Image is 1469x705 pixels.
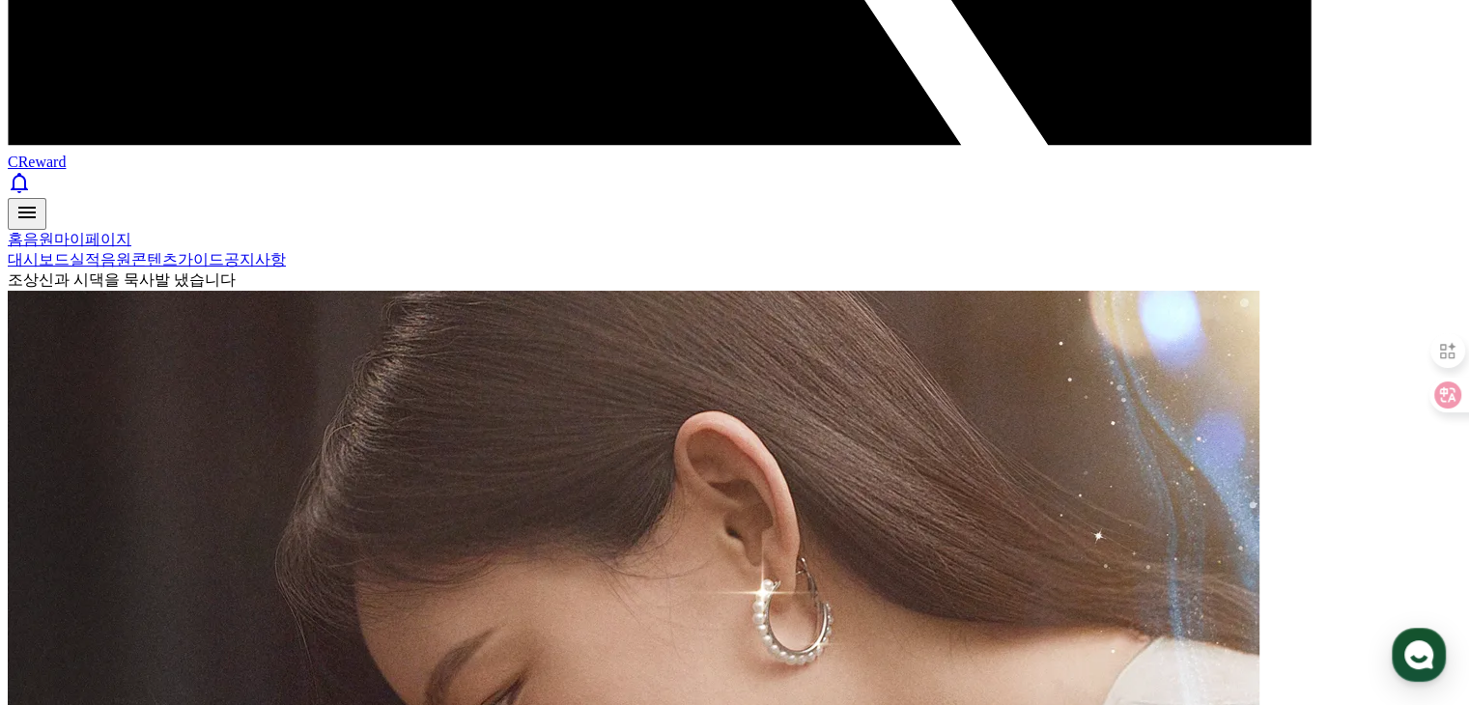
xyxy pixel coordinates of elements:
a: 마이페이지 [54,231,131,247]
span: CReward [8,154,66,170]
a: 가이드 [178,251,224,268]
div: 조상신과 시댁을 묵사발 냈습니다 [8,270,1461,291]
a: 홈 [6,545,127,593]
span: 대화 [177,575,200,590]
a: 공지사항 [224,251,286,268]
span: 홈 [61,574,72,589]
a: 음원 [23,231,54,247]
a: CReward [8,136,1461,170]
a: 홈 [8,231,23,247]
a: 대화 [127,545,249,593]
a: 음원 [100,251,131,268]
span: 설정 [298,574,322,589]
a: 실적 [70,251,100,268]
a: 설정 [249,545,371,593]
a: 대시보드 [8,251,70,268]
a: 콘텐츠 [131,251,178,268]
